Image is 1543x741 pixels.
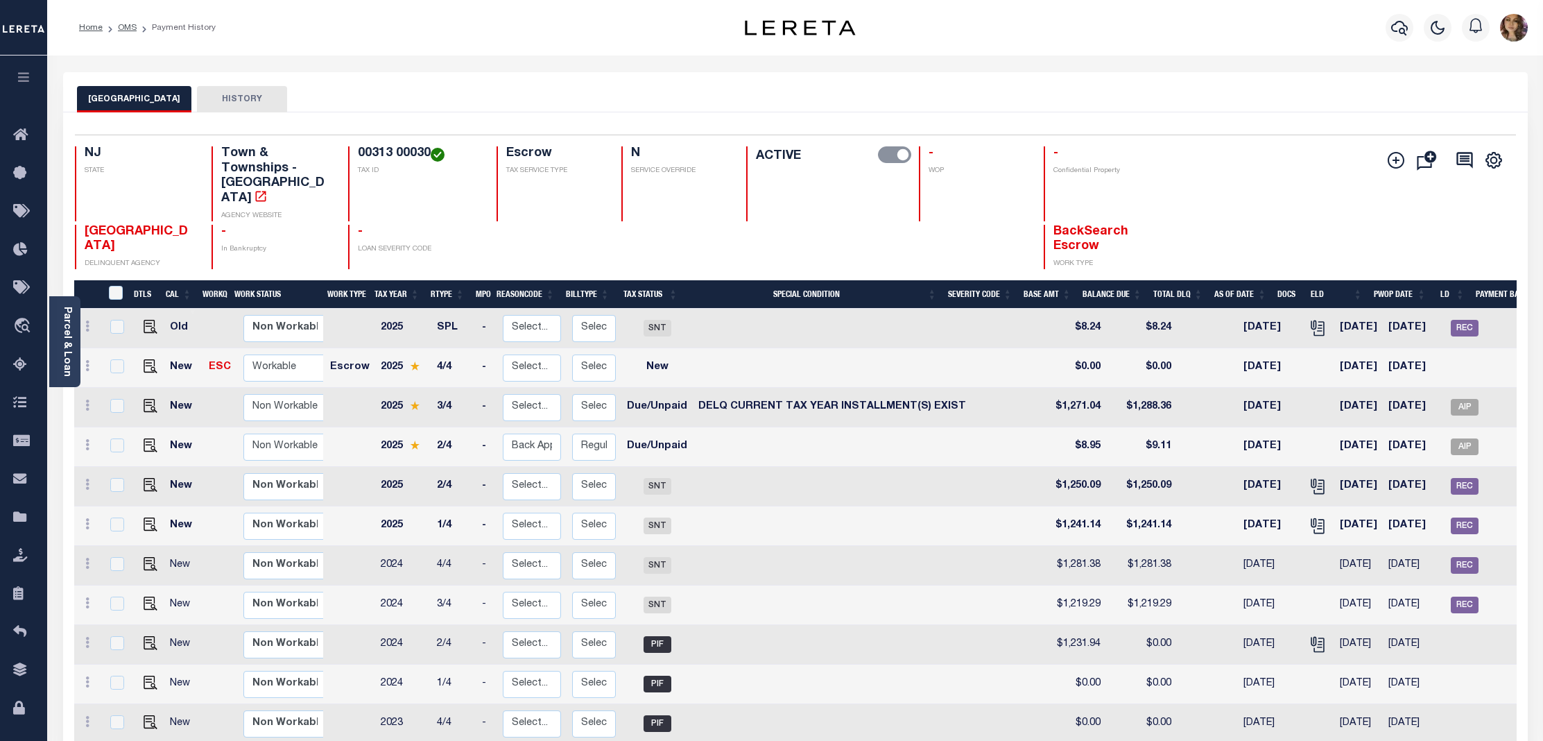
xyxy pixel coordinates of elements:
img: check-icon-green.svg [431,148,445,162]
td: [DATE] [1238,467,1301,506]
span: SNT [644,597,671,613]
td: New [164,625,202,665]
a: Home [79,24,103,32]
td: $0.00 [1047,665,1106,704]
th: &nbsp;&nbsp;&nbsp;&nbsp;&nbsp;&nbsp;&nbsp;&nbsp;&nbsp;&nbsp; [74,280,101,309]
th: Work Type [322,280,369,309]
a: AIP [1451,402,1479,412]
img: Star.svg [410,361,420,370]
td: [DATE] [1334,546,1383,586]
img: logo-dark.svg [745,20,856,35]
td: [DATE] [1383,467,1445,506]
td: 2025 [375,309,431,348]
td: [DATE] [1383,665,1445,704]
p: In Bankruptcy [221,244,331,255]
td: 2025 [375,506,431,546]
td: $1,241.14 [1106,506,1177,546]
span: DELQ CURRENT TAX YEAR INSTALLMENT(S) EXIST [698,402,966,411]
td: $1,288.36 [1106,388,1177,427]
td: 4/4 [431,546,476,586]
td: [DATE] [1334,665,1383,704]
span: BackSearch Escrow [1053,225,1128,253]
span: SNT [644,518,671,534]
a: AIP [1451,442,1479,452]
td: - [476,506,497,546]
td: New [164,467,202,506]
a: REC [1451,323,1479,333]
th: CAL: activate to sort column ascending [160,280,197,309]
td: - [476,546,497,586]
img: Star.svg [410,401,420,410]
td: - [476,665,497,704]
td: $1,281.38 [1106,546,1177,586]
td: Due/Unpaid [621,427,693,467]
td: [DATE] [1334,348,1383,388]
td: $8.24 [1106,309,1177,348]
span: PIF [644,715,671,732]
th: Work Status [229,280,323,309]
td: [DATE] [1334,388,1383,427]
td: [DATE] [1334,467,1383,506]
td: [DATE] [1383,388,1445,427]
p: DELINQUENT AGENCY [85,259,195,269]
h4: NJ [85,146,195,162]
td: [DATE] [1334,309,1383,348]
td: 2024 [375,586,431,625]
th: LD: activate to sort column ascending [1431,280,1470,309]
span: REC [1451,597,1479,613]
td: New [164,506,202,546]
button: [GEOGRAPHIC_DATA] [77,86,191,112]
td: 2/4 [431,625,476,665]
td: $0.00 [1106,665,1177,704]
td: $8.95 [1047,427,1106,467]
td: $8.24 [1047,309,1106,348]
td: $0.00 [1047,348,1106,388]
td: - [476,348,497,388]
th: Balance Due: activate to sort column ascending [1077,280,1148,309]
td: [DATE] [1383,625,1445,665]
td: 2025 [375,427,431,467]
td: 1/4 [431,665,476,704]
span: - [929,147,933,160]
td: [DATE] [1238,586,1301,625]
p: WORK TYPE [1053,259,1164,269]
h4: Escrow [506,146,605,162]
td: $1,271.04 [1047,388,1106,427]
p: LOAN SEVERITY CODE [358,244,480,255]
a: OMS [118,24,137,32]
td: $1,250.09 [1047,467,1106,506]
td: [DATE] [1238,427,1301,467]
td: [DATE] [1334,625,1383,665]
td: [DATE] [1238,348,1301,388]
p: STATE [85,166,195,176]
span: - [221,225,226,238]
th: RType: activate to sort column ascending [425,280,470,309]
td: New [621,348,693,388]
td: Old [164,309,202,348]
td: Due/Unpaid [621,388,693,427]
td: New [164,586,202,625]
a: Parcel & Loan [62,307,71,377]
td: [DATE] [1238,546,1301,586]
td: SPL [431,309,476,348]
td: 3/4 [431,586,476,625]
p: SERVICE OVERRIDE [631,166,730,176]
td: [DATE] [1238,388,1301,427]
td: 2025 [375,467,431,506]
th: WorkQ [197,280,229,309]
a: REC [1451,600,1479,610]
td: [DATE] [1383,427,1445,467]
span: AIP [1451,399,1479,416]
li: Payment History [137,22,216,34]
a: REC [1451,521,1479,531]
button: HISTORY [197,86,287,112]
td: - [476,309,497,348]
td: - [476,467,497,506]
span: AIP [1451,438,1479,455]
td: [DATE] [1238,625,1301,665]
a: REC [1451,561,1479,570]
td: New [164,546,202,586]
td: 2025 [375,388,431,427]
h4: N [631,146,730,162]
th: ReasonCode: activate to sort column ascending [491,280,560,309]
